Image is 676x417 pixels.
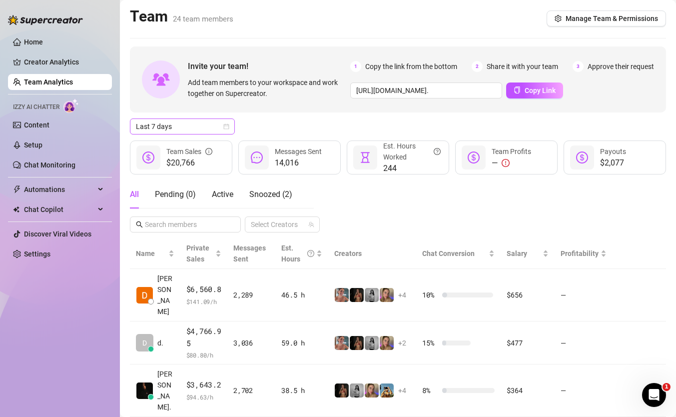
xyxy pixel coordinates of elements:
div: Pending ( 0 ) [155,188,196,200]
div: $656 [507,289,548,300]
td: — [555,269,613,321]
img: logo-BBDzfeDw.svg [8,15,83,25]
div: Est. Hours [281,242,314,264]
span: Messages Sent [275,147,322,155]
span: Copy the link from the bottom [365,61,457,72]
div: $364 [507,385,548,396]
iframe: Intercom live chat [642,383,666,407]
span: 1 [663,383,671,391]
img: the_bohema [335,383,349,397]
span: 2 [472,61,483,72]
td: — [555,364,613,417]
img: Babydanix [380,383,394,397]
span: team [308,221,314,227]
span: Manage Team & Permissions [566,14,658,22]
span: question-circle [307,242,314,264]
span: thunderbolt [13,185,21,193]
span: Share it with your team [487,61,558,72]
span: Private Sales [186,244,209,263]
img: A [365,288,379,302]
span: Profitability [561,249,599,257]
a: Settings [24,250,50,258]
a: Content [24,121,49,129]
span: d. [157,337,163,348]
span: $ 80.80 /h [186,350,222,360]
img: Dana Roz [136,287,153,303]
span: $3,643.2 [186,379,222,391]
a: Setup [24,141,42,149]
span: 10 % [422,289,438,300]
a: Creator Analytics [24,54,104,70]
span: copy [514,86,521,93]
span: 24 team members [173,14,233,23]
span: 244 [383,162,441,174]
img: Cherry [380,336,394,350]
img: the_bohema [350,336,364,350]
span: dollar-circle [468,151,480,163]
span: + 4 [398,289,406,300]
div: Team Sales [166,146,212,157]
img: Cherry [380,288,394,302]
span: 1 [350,61,361,72]
div: 38.5 h [281,385,322,396]
span: info-circle [205,146,212,157]
img: A [365,336,379,350]
span: Messages Sent [233,244,266,263]
span: 3 [573,61,584,72]
span: Automations [24,181,95,197]
span: $ 141.09 /h [186,296,222,306]
span: [PERSON_NAME]. [157,368,174,412]
div: 3,036 [233,337,269,348]
img: the_bohema [350,288,364,302]
div: All [130,188,139,200]
span: $20,766 [166,157,212,169]
span: question-circle [434,140,441,162]
span: message [251,151,263,163]
span: Add team members to your workspace and work together on Supercreator. [188,77,346,99]
h2: Team [130,7,233,26]
span: Chat Conversion [422,249,475,257]
span: search [136,221,143,228]
span: Invite your team! [188,60,350,72]
span: 15 % [422,337,438,348]
span: Approve their request [588,61,654,72]
span: Copy Link [525,86,556,94]
span: Last 7 days [136,119,229,134]
span: dollar-circle [142,151,154,163]
span: dollar-circle [576,151,588,163]
span: $2,077 [600,157,626,169]
img: Yarden [335,336,349,350]
th: Creators [328,238,416,269]
img: A [350,383,364,397]
span: hourglass [359,151,371,163]
a: Discover Viral Videos [24,230,91,238]
span: D [142,337,147,348]
span: + 2 [398,337,406,348]
span: 14,016 [275,157,322,169]
div: 2,702 [233,385,269,396]
span: Chat Copilot [24,201,95,217]
img: Cherry [365,383,379,397]
span: Payouts [600,147,626,155]
td: — [555,321,613,364]
button: Copy Link [506,82,563,98]
span: Izzy AI Chatter [13,102,59,112]
img: Chap צ׳אפ [136,382,153,399]
div: 59.0 h [281,337,322,348]
a: Team Analytics [24,78,73,86]
span: $4,766.95 [186,325,222,349]
img: AI Chatter [63,98,79,113]
span: $ 94.63 /h [186,392,222,402]
a: Chat Monitoring [24,161,75,169]
div: $477 [507,337,548,348]
div: 46.5 h [281,289,322,300]
img: Yarden [335,288,349,302]
span: [PERSON_NAME] [157,273,174,317]
span: + 4 [398,385,406,396]
th: Name [130,238,180,269]
img: Chat Copilot [13,206,19,213]
div: 2,289 [233,289,269,300]
span: Team Profits [492,147,531,155]
span: Active [212,189,233,199]
span: Salary [507,249,527,257]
